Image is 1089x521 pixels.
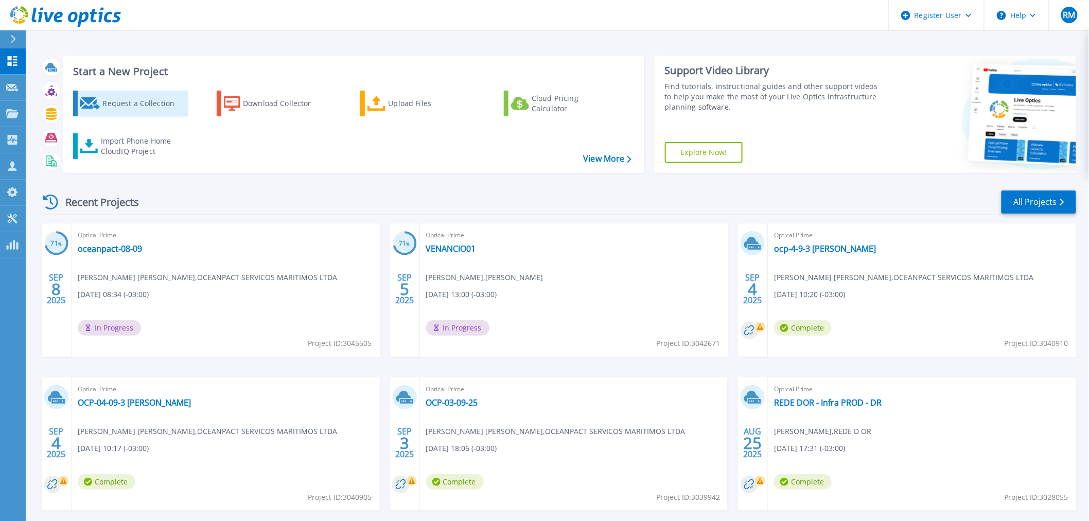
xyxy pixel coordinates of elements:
span: 5 [400,285,409,293]
span: Optical Prime [774,384,1070,395]
a: OCP-04-09-3 [PERSON_NAME] [78,397,191,408]
span: Complete [774,474,832,490]
span: Optical Prime [426,230,722,241]
span: Project ID: 3042671 [656,338,720,349]
span: In Progress [78,320,141,336]
div: SEP 2025 [743,270,763,308]
span: 8 [51,285,61,293]
span: [DATE] 08:34 (-03:00) [78,289,149,300]
div: SEP 2025 [395,270,414,308]
h3: 71 [44,238,68,250]
span: [PERSON_NAME] [PERSON_NAME] , OCEANPACT SERVICOS MARITIMOS LTDA [78,426,337,437]
span: % [407,241,410,247]
span: Project ID: 3040910 [1005,338,1068,349]
span: 4 [748,285,758,293]
a: Upload Files [360,91,475,116]
h3: 71 [393,238,417,250]
div: SEP 2025 [46,424,66,462]
div: Download Collector [243,93,325,114]
div: AUG 2025 [743,424,763,462]
span: Project ID: 3028055 [1005,492,1068,503]
div: Recent Projects [40,189,153,215]
span: In Progress [426,320,489,336]
div: Upload Files [389,93,471,114]
a: View More [583,154,631,164]
a: VENANCIO01 [426,244,476,254]
span: Optical Prime [78,384,374,395]
a: REDE DOR - Infra PROD - DR [774,397,882,408]
a: Explore Now! [665,142,743,163]
span: Complete [426,474,484,490]
h3: Start a New Project [73,66,631,77]
a: oceanpact-08-09 [78,244,142,254]
span: [DATE] 13:00 (-03:00) [426,289,497,300]
a: All Projects [1002,190,1076,214]
div: Request a Collection [102,93,185,114]
span: 4 [51,439,61,447]
div: SEP 2025 [395,424,414,462]
a: OCP-03-09-25 [426,397,478,408]
div: Support Video Library [665,64,881,77]
a: Download Collector [217,91,331,116]
div: Cloud Pricing Calculator [532,93,614,114]
span: [DATE] 18:06 (-03:00) [426,443,497,454]
span: [PERSON_NAME] [PERSON_NAME] , OCEANPACT SERVICOS MARITIMOS LTDA [774,272,1033,283]
span: Project ID: 3040905 [308,492,372,503]
span: Optical Prime [78,230,374,241]
a: ocp-4-9-3 [PERSON_NAME] [774,244,876,254]
span: [DATE] 10:17 (-03:00) [78,443,149,454]
div: SEP 2025 [46,270,66,308]
span: RM [1063,11,1075,19]
span: Complete [774,320,832,336]
span: [PERSON_NAME] , [PERSON_NAME] [426,272,543,283]
span: Optical Prime [774,230,1070,241]
div: Find tutorials, instructional guides and other support videos to help you make the most of your L... [665,81,881,112]
span: Complete [78,474,135,490]
a: Request a Collection [73,91,188,116]
span: [PERSON_NAME] , REDE D OR [774,426,871,437]
span: Project ID: 3039942 [656,492,720,503]
span: [PERSON_NAME] [PERSON_NAME] , OCEANPACT SERVICOS MARITIMOS LTDA [426,426,686,437]
div: Import Phone Home CloudIQ Project [101,136,181,157]
a: Cloud Pricing Calculator [504,91,619,116]
span: [DATE] 10:20 (-03:00) [774,289,845,300]
span: 25 [744,439,762,447]
span: % [58,241,62,247]
span: Project ID: 3045505 [308,338,372,349]
span: Optical Prime [426,384,722,395]
span: [PERSON_NAME] [PERSON_NAME] , OCEANPACT SERVICOS MARITIMOS LTDA [78,272,337,283]
span: [DATE] 17:31 (-03:00) [774,443,845,454]
span: 3 [400,439,409,447]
